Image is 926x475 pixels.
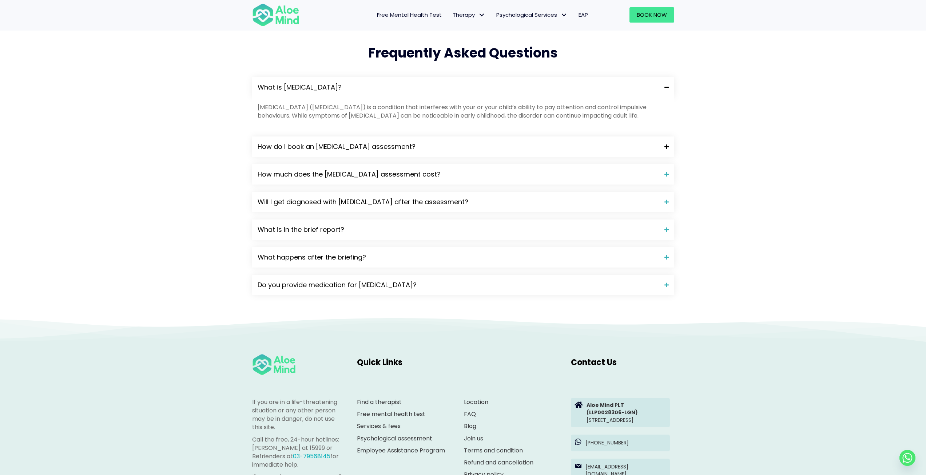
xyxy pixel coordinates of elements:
[357,357,402,368] span: Quick Links
[559,10,569,20] span: Psychological Services: submenu
[453,11,485,19] span: Therapy
[258,280,659,290] span: Do you provide medication for [MEDICAL_DATA]?
[309,7,593,23] nav: Menu
[587,401,666,424] p: [STREET_ADDRESS]
[371,7,447,23] a: Free Mental Health Test
[258,142,659,151] span: How do I book an [MEDICAL_DATA] assessment?
[357,410,425,418] a: Free mental health test
[571,398,670,427] a: Aloe Mind PLT(LLP0028306-LGN)[STREET_ADDRESS]
[357,422,401,430] a: Services & fees
[258,253,659,262] span: What happens after the briefing?
[293,452,330,460] a: 03-79568145
[587,401,624,409] strong: Aloe Mind PLT
[464,410,476,418] a: FAQ
[447,7,491,23] a: TherapyTherapy: submenu
[899,450,915,466] a: Whatsapp
[629,7,674,23] a: Book Now
[579,11,588,19] span: EAP
[258,225,659,234] span: What is in the brief report?
[585,439,666,446] p: [PHONE_NUMBER]
[252,435,342,469] p: Call the free, 24-hour hotlines: [PERSON_NAME] at 15999 or Befrienders at for immediate help.
[357,398,402,406] a: Find a therapist
[571,357,617,368] span: Contact Us
[377,11,442,19] span: Free Mental Health Test
[464,458,533,467] a: Refund and cancellation
[258,170,659,179] span: How much does the [MEDICAL_DATA] assessment cost?
[252,3,299,27] img: Aloe mind Logo
[464,398,488,406] a: Location
[258,103,669,120] p: [MEDICAL_DATA] ([MEDICAL_DATA]) is a condition that interferes with your or your child’s ability ...
[491,7,573,23] a: Psychological ServicesPsychological Services: submenu
[496,11,568,19] span: Psychological Services
[587,409,638,416] strong: (LLP0028306-LGN)
[573,7,593,23] a: EAP
[357,434,432,443] a: Psychological assessment
[464,422,476,430] a: Blog
[252,353,296,376] img: Aloe mind Logo
[357,446,445,455] a: Employee Assistance Program
[258,83,659,92] span: What is [MEDICAL_DATA]?
[637,11,667,19] span: Book Now
[571,435,670,451] a: [PHONE_NUMBER]
[464,434,483,443] a: Join us
[464,446,523,455] a: Terms and condition
[368,44,558,62] span: Frequently Asked Questions
[477,10,487,20] span: Therapy: submenu
[252,398,342,432] p: If you are in a life-threatening situation or any other person may be in danger, do not use this ...
[258,197,659,207] span: Will I get diagnosed with [MEDICAL_DATA] after the assessment?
